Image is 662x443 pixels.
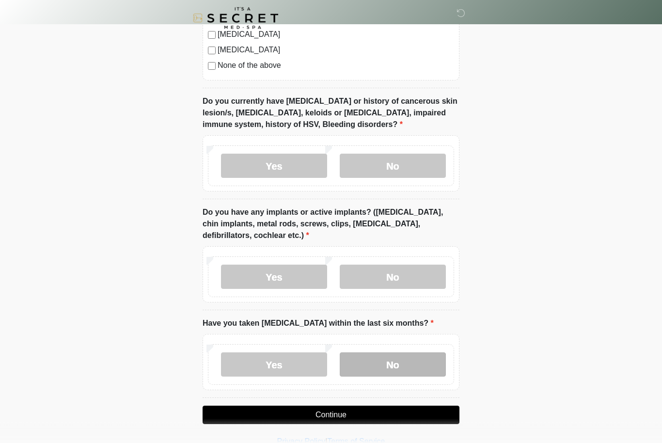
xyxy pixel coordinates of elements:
label: [MEDICAL_DATA] [218,45,454,56]
label: Yes [221,154,327,178]
label: No [340,265,446,289]
label: Do you have any implants or active implants? ([MEDICAL_DATA], chin implants, metal rods, screws, ... [203,207,459,242]
label: No [340,154,446,178]
label: None of the above [218,60,454,72]
input: None of the above [208,63,216,70]
label: Have you taken [MEDICAL_DATA] within the last six months? [203,318,434,330]
button: Continue [203,406,459,425]
label: No [340,353,446,377]
label: Yes [221,353,327,377]
input: [MEDICAL_DATA] [208,47,216,55]
label: Do you currently have [MEDICAL_DATA] or history of cancerous skin lesion/s, [MEDICAL_DATA], keloi... [203,96,459,131]
label: Yes [221,265,327,289]
img: It's A Secret Med Spa Logo [193,7,278,29]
